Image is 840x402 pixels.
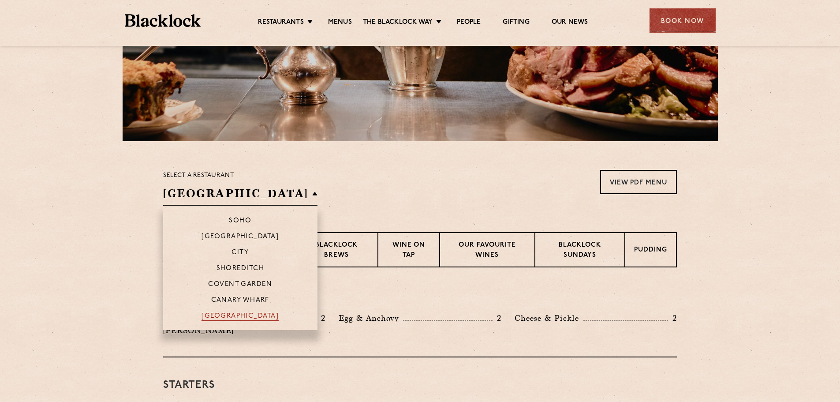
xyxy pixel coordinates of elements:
div: Book Now [650,8,716,33]
p: Covent Garden [208,281,272,289]
h3: Starters [163,379,677,391]
p: Pudding [634,245,667,256]
p: Canary Wharf [211,297,269,305]
p: Shoreditch [217,265,265,274]
p: [GEOGRAPHIC_DATA] [202,312,279,321]
p: 2 [668,312,677,324]
p: Blacklock Sundays [544,240,616,261]
p: [GEOGRAPHIC_DATA] [202,233,279,242]
a: Menus [328,18,352,28]
p: Blacklock Brews [304,240,369,261]
p: Our favourite wines [449,240,525,261]
h2: [GEOGRAPHIC_DATA] [163,186,317,206]
a: View PDF Menu [600,170,677,194]
p: Egg & Anchovy [339,312,403,324]
p: 2 [317,312,325,324]
p: Select a restaurant [163,170,317,181]
a: People [457,18,481,28]
a: Gifting [503,18,529,28]
p: City [231,249,249,258]
p: Wine on Tap [387,240,430,261]
a: Restaurants [258,18,304,28]
p: Cheese & Pickle [515,312,583,324]
img: BL_Textured_Logo-footer-cropped.svg [125,14,201,27]
a: Our News [552,18,588,28]
a: The Blacklock Way [363,18,433,28]
h3: Pre Chop Bites [163,289,677,301]
p: Soho [229,217,251,226]
p: 2 [493,312,501,324]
